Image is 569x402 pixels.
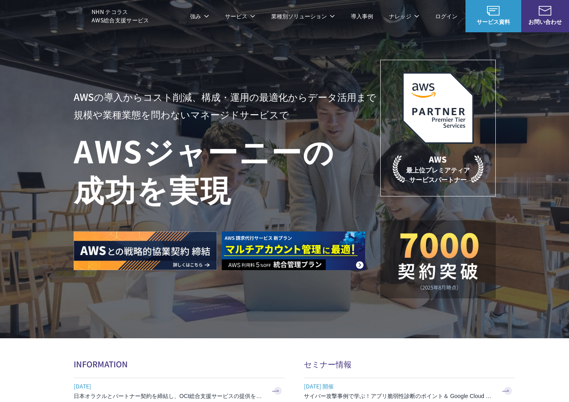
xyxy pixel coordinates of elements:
[389,12,419,20] p: ナレッジ
[74,131,380,208] h1: AWS ジャーニーの 成功を実現
[429,153,447,165] em: AWS
[222,231,365,270] img: AWS請求代行サービス 統合管理プラン
[74,358,285,370] h2: INFORMATION
[487,6,500,16] img: AWS総合支援サービス C-Chorus サービス資料
[539,6,551,16] img: お問い合わせ
[304,358,515,370] h2: セミナー情報
[521,18,569,26] span: お問い合わせ
[74,380,265,392] span: [DATE]
[74,231,217,270] img: AWSとの戦略的協業契約 締結
[304,380,495,392] span: [DATE] 開催
[74,88,380,123] p: AWSの導入からコスト削減、 構成・運用の最適化からデータ活用まで 規模や業種業態を問わない マネージドサービスで
[225,12,255,20] p: サービス
[74,392,265,400] h3: 日本オラクルとパートナー契約を締結し、OCI総合支援サービスの提供を開始
[396,232,480,290] img: 契約件数
[304,392,495,400] h3: サイバー攻撃事例で学ぶ！アプリ脆弱性診断のポイント＆ Google Cloud セキュリティ対策
[402,72,474,144] img: AWSプレミアティアサービスパートナー
[190,12,209,20] p: 強み
[271,12,335,20] p: 業種別ソリューション
[12,6,149,25] a: AWS総合支援サービス C-Chorus NHN テコラスAWS総合支援サービス
[393,153,483,184] p: 最上位プレミアティア サービスパートナー
[92,8,149,24] span: NHN テコラス AWS総合支援サービス
[465,18,521,26] span: サービス資料
[351,12,373,20] a: 導入事例
[435,12,458,20] a: ログイン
